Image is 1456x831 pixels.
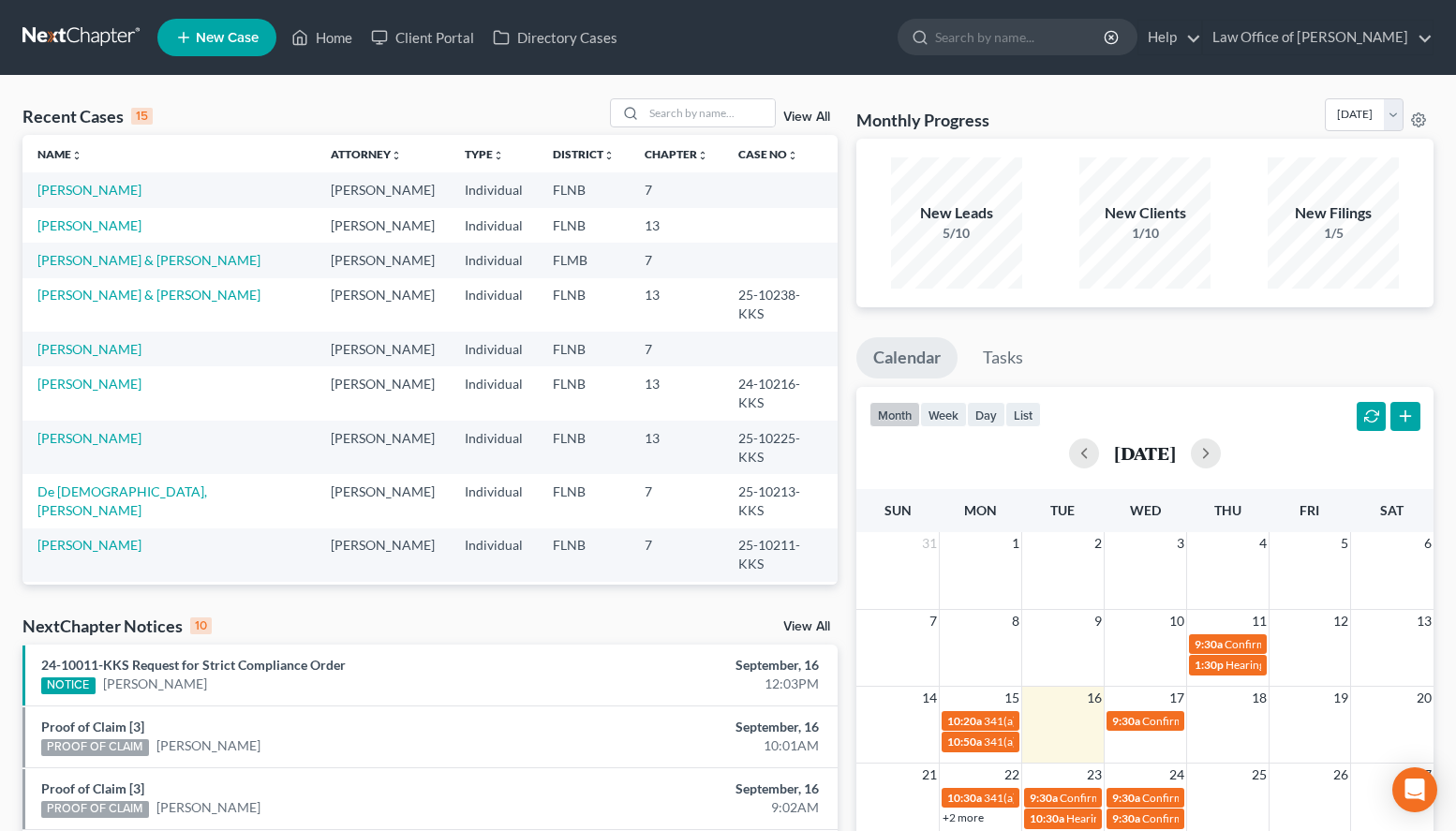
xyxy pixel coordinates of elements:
a: [PERSON_NAME] [37,430,141,446]
span: Mon [964,502,997,518]
span: 13 [1415,610,1434,632]
a: Client Portal [362,21,483,54]
h2: [DATE] [1114,443,1176,463]
td: 25-10213-KKS [723,474,838,527]
a: Chapterunfold_more [645,147,708,161]
td: 7 [630,243,723,277]
span: 9:30a [1112,791,1140,805]
span: 341(a) meeting for [PERSON_NAME] De [PERSON_NAME] [984,735,1270,749]
span: Sat [1380,502,1404,518]
div: 10:01AM [572,736,819,755]
i: unfold_more [697,150,708,161]
td: [PERSON_NAME] [316,366,450,420]
span: Confirmation Hearing for [PERSON_NAME] & [PERSON_NAME] [1142,791,1456,805]
input: Search by name... [644,99,775,126]
span: Fri [1300,502,1319,518]
td: [PERSON_NAME] [316,421,450,474]
td: FLNB [538,474,630,527]
a: [PERSON_NAME] [156,798,260,817]
div: Open Intercom Messenger [1392,767,1437,812]
div: NextChapter Notices [22,615,212,637]
td: Individual [450,421,538,474]
a: Typeunfold_more [465,147,504,161]
a: [PERSON_NAME] & [PERSON_NAME] [37,287,260,303]
td: [PERSON_NAME] [316,172,450,207]
span: 31 [920,532,939,555]
div: NOTICE [41,677,96,694]
a: Law Office of [PERSON_NAME] [1203,21,1433,54]
a: Attorneyunfold_more [331,147,402,161]
span: Confirmation hearing for [PERSON_NAME] [1060,791,1272,805]
div: Recent Cases [22,105,153,127]
i: unfold_more [391,150,402,161]
td: [PERSON_NAME] [316,278,450,332]
span: Thu [1214,502,1241,518]
td: [PERSON_NAME] [316,582,450,635]
i: unfold_more [71,150,82,161]
a: [PERSON_NAME] [103,675,207,693]
input: Search by name... [935,20,1107,54]
span: 3 [1175,532,1186,555]
h3: Monthly Progress [856,109,989,131]
a: +2 more [943,810,984,824]
span: Wed [1130,502,1161,518]
i: unfold_more [603,150,615,161]
span: 22 [1003,764,1021,786]
span: 8 [1010,610,1021,632]
td: 25-10238-KKS [723,278,838,332]
span: 9:30a [1195,637,1223,651]
td: 13 [630,278,723,332]
span: 25 [1250,764,1269,786]
span: 9:30a [1112,811,1140,825]
span: 24 [1167,764,1186,786]
button: list [1005,402,1041,427]
td: 7 [630,332,723,366]
div: 12:03PM [572,675,819,693]
td: FLNB [538,208,630,243]
span: 16 [1085,687,1104,709]
td: [PERSON_NAME] [316,243,450,277]
td: 7 [630,172,723,207]
div: 1/5 [1268,224,1399,243]
td: Individual [450,366,538,420]
a: [PERSON_NAME] [156,736,260,755]
td: 13 [630,366,723,420]
span: 7 [928,610,939,632]
a: De [DEMOGRAPHIC_DATA], [PERSON_NAME] [37,483,207,518]
span: Hearing for [PERSON_NAME][US_STATE] [1066,811,1270,825]
a: Tasks [966,337,1040,378]
td: 7 [630,528,723,582]
td: Individual [450,243,538,277]
span: 26 [1331,764,1350,786]
a: [PERSON_NAME] [37,341,141,357]
span: 4 [1257,532,1269,555]
div: 1/10 [1079,224,1211,243]
div: PROOF OF CLAIM [41,739,149,756]
td: 13 [630,582,723,635]
td: 7 [630,474,723,527]
span: Confirmation hearing for [PERSON_NAME] [1142,714,1355,728]
span: 10:30a [1030,811,1064,825]
div: September, 16 [572,656,819,675]
a: [PERSON_NAME] [37,537,141,553]
span: 27 [1415,764,1434,786]
div: New Filings [1268,202,1399,224]
span: 341(a) meeting of creditors for [PERSON_NAME][US_STATE] [984,791,1281,805]
a: View All [783,620,830,633]
span: 15 [1003,687,1021,709]
a: [PERSON_NAME] & [PERSON_NAME] [37,252,260,268]
td: FLNB [538,366,630,420]
a: Proof of Claim [3] [41,719,144,735]
span: 19 [1331,687,1350,709]
td: FLMB [538,243,630,277]
td: FLNB [538,278,630,332]
a: Districtunfold_more [553,147,615,161]
td: FLNB [538,528,630,582]
span: 11 [1250,610,1269,632]
span: Tue [1050,502,1075,518]
button: month [869,402,920,427]
td: FLNB [538,421,630,474]
span: 6 [1422,532,1434,555]
td: Individual [450,582,538,635]
a: Directory Cases [483,21,627,54]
